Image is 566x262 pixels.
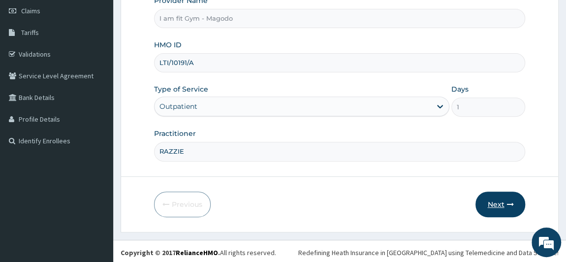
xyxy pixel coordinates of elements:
button: Next [475,192,525,217]
span: We're online! [57,72,136,171]
div: Minimize live chat window [161,5,185,29]
a: RelianceHMO [176,248,218,257]
div: Chat with us now [51,55,165,68]
label: Days [451,84,469,94]
div: Redefining Heath Insurance in [GEOGRAPHIC_DATA] using Telemedicine and Data Science! [298,248,559,258]
label: HMO ID [154,40,182,50]
input: Enter Name [154,142,526,161]
span: Claims [21,6,40,15]
strong: Copyright © 2017 . [121,248,220,257]
button: Previous [154,192,211,217]
label: Practitioner [154,129,196,138]
input: Enter HMO ID [154,53,526,72]
label: Type of Service [154,84,208,94]
img: d_794563401_company_1708531726252_794563401 [18,49,40,74]
textarea: Type your message and hit 'Enter' [5,165,188,199]
span: Tariffs [21,28,39,37]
